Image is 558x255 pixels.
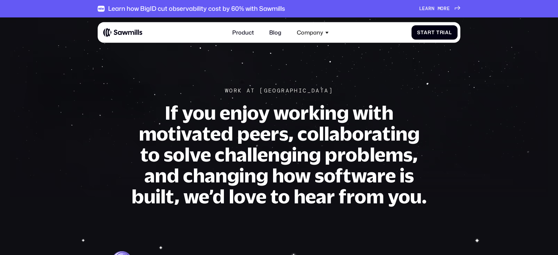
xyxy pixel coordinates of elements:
a: Blog [265,25,286,40]
a: StartTrial [412,25,458,40]
div: Work At [GEOGRAPHIC_DATA] [225,87,333,94]
span: l [449,30,452,36]
span: n [431,6,435,12]
span: o [440,6,444,12]
span: m [438,6,441,12]
span: t [431,30,435,36]
span: r [428,30,431,36]
span: e [422,6,425,12]
span: a [445,30,449,36]
span: r [428,6,431,12]
span: a [424,30,428,36]
span: r [444,6,447,12]
div: Learn how BigID cut observability cost by 60% with Sawmills [108,5,285,13]
span: e [447,6,450,12]
div: Company [293,25,333,40]
a: Learnmore [419,6,460,12]
h1: If you enjoy working with motivated peers, collaborating to solve challenging problems, and chang... [131,102,427,207]
span: S [417,30,421,36]
a: Product [228,25,258,40]
span: L [419,6,422,12]
span: r [440,30,444,36]
div: Company [297,29,323,36]
span: t [421,30,424,36]
span: T [436,30,440,36]
span: i [443,30,445,36]
span: a [425,6,428,12]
